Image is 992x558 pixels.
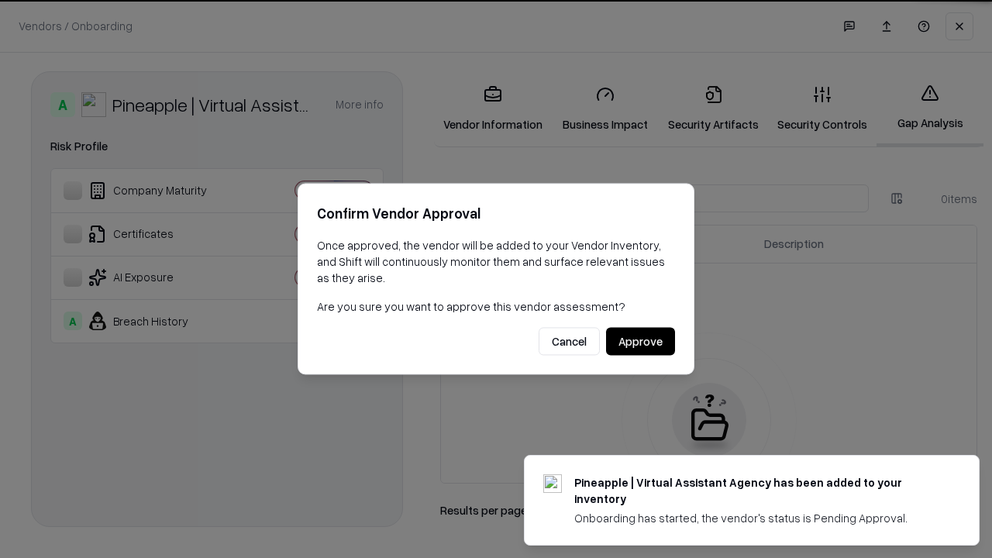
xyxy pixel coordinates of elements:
img: trypineapple.com [543,474,562,493]
button: Approve [606,328,675,356]
div: Onboarding has started, the vendor's status is Pending Approval. [574,510,942,526]
button: Cancel [539,328,600,356]
p: Are you sure you want to approve this vendor assessment? [317,298,675,315]
div: Pineapple | Virtual Assistant Agency has been added to your inventory [574,474,942,507]
p: Once approved, the vendor will be added to your Vendor Inventory, and Shift will continuously mon... [317,237,675,286]
h2: Confirm Vendor Approval [317,202,675,225]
